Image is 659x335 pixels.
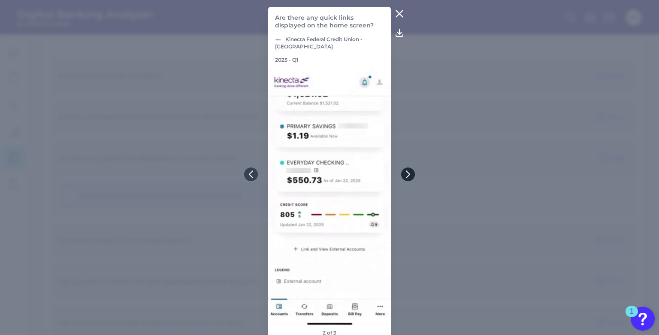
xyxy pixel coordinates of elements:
[630,311,634,323] div: 1
[268,66,391,326] img: 5675-01-KinectaFCU-US-2025-Q1-RC-MOS.png
[275,57,299,63] p: 2025 - Q1
[631,307,655,331] button: Open Resource Center, 1 new notification
[275,36,384,50] p: Kinecta Federal Credit Union - [GEOGRAPHIC_DATA]
[275,14,384,29] p: Are there any quick links displayed on the home screen?
[275,36,282,43] img: Kinecta Federal Credit Union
